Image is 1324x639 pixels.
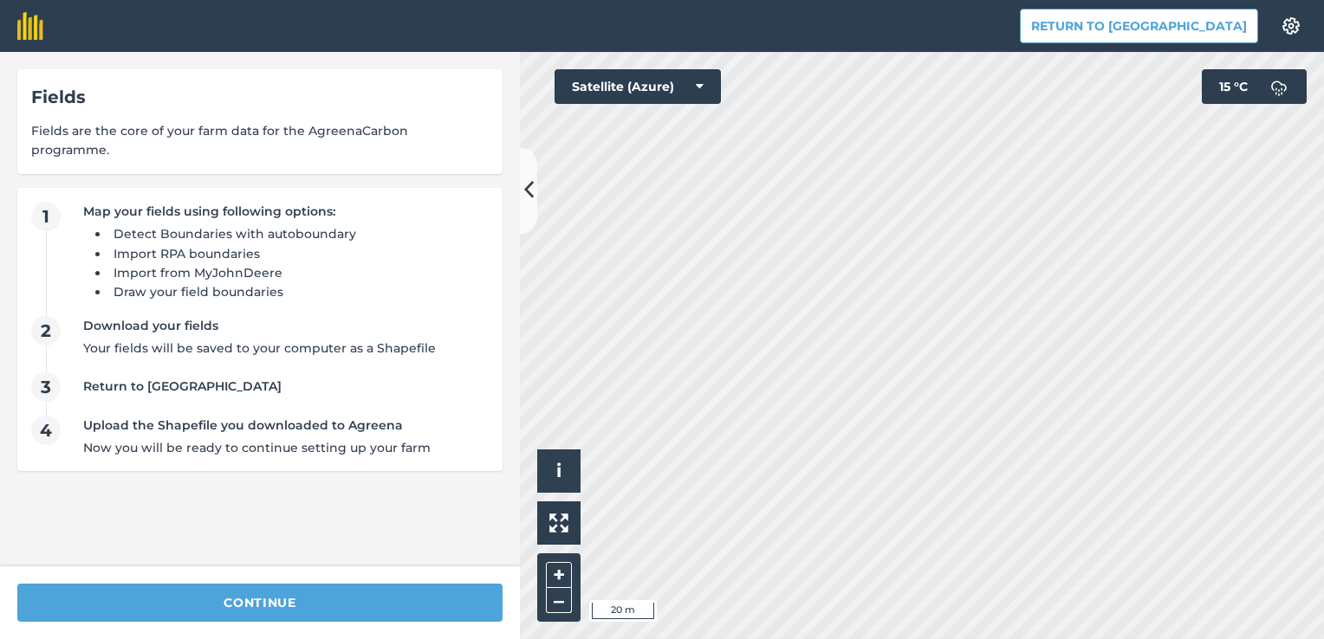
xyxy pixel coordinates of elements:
[556,460,561,481] span: i
[31,416,61,445] span: 4
[31,121,489,160] span: Fields are the core of your farm data for the AgreenaCarbon programme.
[546,562,572,588] button: +
[17,12,43,40] img: fieldmargin Logo
[83,339,480,358] div: Your fields will be saved to your computer as a Shapefile
[555,69,721,104] button: Satellite (Azure)
[17,584,503,622] button: continue
[83,316,480,335] div: Download your fields
[1262,69,1296,104] img: svg+xml;base64,PD94bWwgdmVyc2lvbj0iMS4wIiBlbmNvZGluZz0idXRmLTgiPz4KPCEtLSBHZW5lcmF0b3I6IEFkb2JlIE...
[1219,69,1248,104] span: 15 ° C
[1281,17,1301,35] img: A cog icon
[546,588,572,613] button: –
[31,316,61,345] span: 2
[109,224,480,243] li: Detect Boundaries with autoboundary
[83,416,480,435] div: Upload the Shapefile you downloaded to Agreena
[109,244,480,263] li: Import RPA boundaries
[1020,9,1258,43] button: Return to [GEOGRAPHIC_DATA]
[31,83,489,111] div: Fields
[83,202,480,221] div: Map your fields using following options:
[109,263,480,282] li: Import from MyJohnDeere
[31,202,61,231] span: 1
[537,449,581,493] button: i
[83,377,480,396] div: Return to [GEOGRAPHIC_DATA]
[1202,69,1307,104] button: 15 °C
[31,372,61,402] span: 3
[109,282,480,301] li: Draw your field boundaries
[549,513,568,532] img: Four arrows, one pointing top left, one top right, one bottom right and the last bottom left
[83,438,480,457] div: Now you will be ready to continue setting up your farm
